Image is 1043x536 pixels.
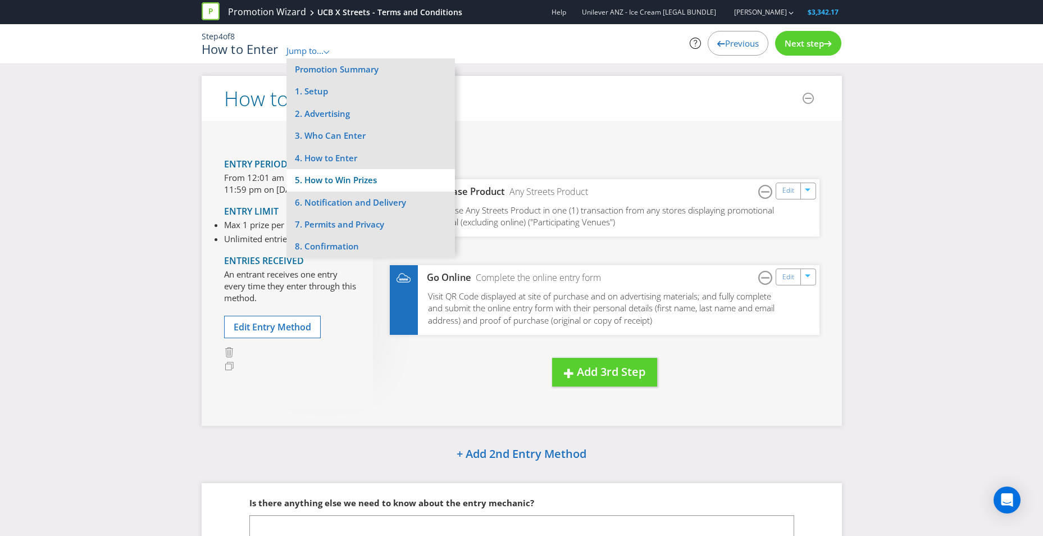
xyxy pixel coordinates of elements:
[428,205,774,228] span: Purchase Any Streets Product in one (1) transaction from any stores displaying promotional materi...
[428,290,775,326] span: Visit QR Code displayed at site of purchase and on advertising materials; and fully complete and ...
[552,7,566,17] a: Help
[505,185,588,198] div: Any Streets Product
[286,45,324,56] span: Jump to...
[223,31,230,42] span: of
[230,31,235,42] span: 8
[224,269,356,305] p: An entrant receives one entry every time they enter through this method.
[471,271,601,284] div: Complete the online entry form
[224,158,288,170] span: Entry Period
[577,364,645,379] span: Add 3rd Step
[286,147,455,169] a: 4. How to Enter
[224,205,279,217] span: Entry Limit
[782,184,794,197] a: Edit
[725,38,759,49] span: Previous
[286,214,455,235] a: 7. Permits and Privacy
[224,256,356,266] h4: Entries Received
[224,219,334,231] li: Max 1 prize per person.
[286,235,455,257] a: 8. Confirmation
[808,7,839,17] span: $3,342.17
[286,169,455,191] a: 5. How to Win Prizes
[782,271,794,284] a: Edit
[234,321,311,333] span: Edit Entry Method
[228,6,306,19] a: Promotion Wizard
[224,316,321,339] button: Edit Entry Method
[418,271,472,284] div: Go Online
[457,446,586,461] span: + Add 2nd Entry Method
[286,80,455,102] a: 1. Setup
[224,233,334,245] li: Unlimited entries permitted.
[218,31,223,42] span: 4
[317,7,462,18] div: UCB X Streets - Terms and Conditions
[224,172,356,196] p: From 12:01 am on [DATE] to 11:59 pm on [DATE]
[723,7,787,17] a: [PERSON_NAME]
[295,63,379,75] a: Promotion Summary
[286,103,455,125] a: 2. Advertising
[428,443,615,467] button: + Add 2nd Entry Method
[224,88,343,110] h2: How to Enter
[249,497,534,508] span: Is there anything else we need to know about the entry mechanic?
[785,38,824,49] span: Next step
[286,125,455,147] a: 3. Who Can Enter
[552,358,657,387] button: Add 3rd Step
[418,185,505,198] div: Purchase Product
[202,42,279,56] h1: How to Enter
[202,31,218,42] span: Step
[582,7,716,17] span: Unilever ANZ - Ice Cream [LEGAL BUNDLE]
[994,487,1021,514] div: Open Intercom Messenger
[286,192,455,214] a: 6. Notification and Delivery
